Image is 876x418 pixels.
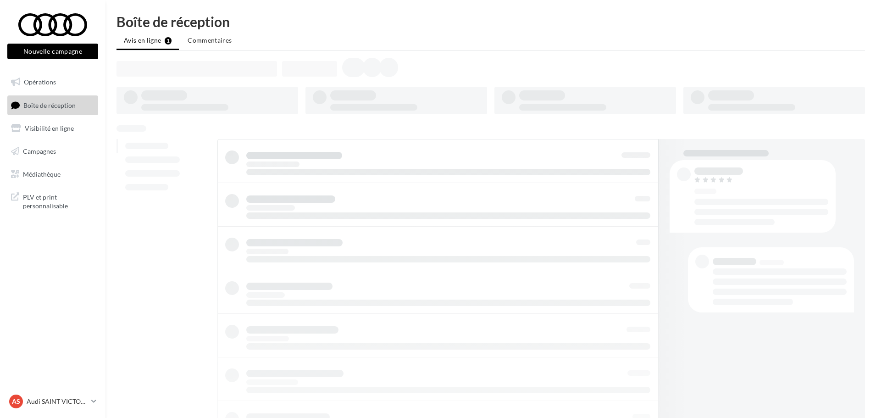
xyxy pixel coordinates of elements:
a: AS Audi SAINT VICTORET [7,393,98,410]
span: Commentaires [188,36,232,44]
a: Campagnes [6,142,100,161]
span: Visibilité en ligne [25,124,74,132]
a: Boîte de réception [6,95,100,115]
p: Audi SAINT VICTORET [27,397,88,406]
span: AS [12,397,20,406]
div: Boîte de réception [116,15,865,28]
span: PLV et print personnalisable [23,191,94,211]
a: PLV et print personnalisable [6,187,100,214]
a: Médiathèque [6,165,100,184]
a: Visibilité en ligne [6,119,100,138]
a: Opérations [6,72,100,92]
span: Campagnes [23,147,56,155]
button: Nouvelle campagne [7,44,98,59]
span: Médiathèque [23,170,61,178]
span: Opérations [24,78,56,86]
span: Boîte de réception [23,101,76,109]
